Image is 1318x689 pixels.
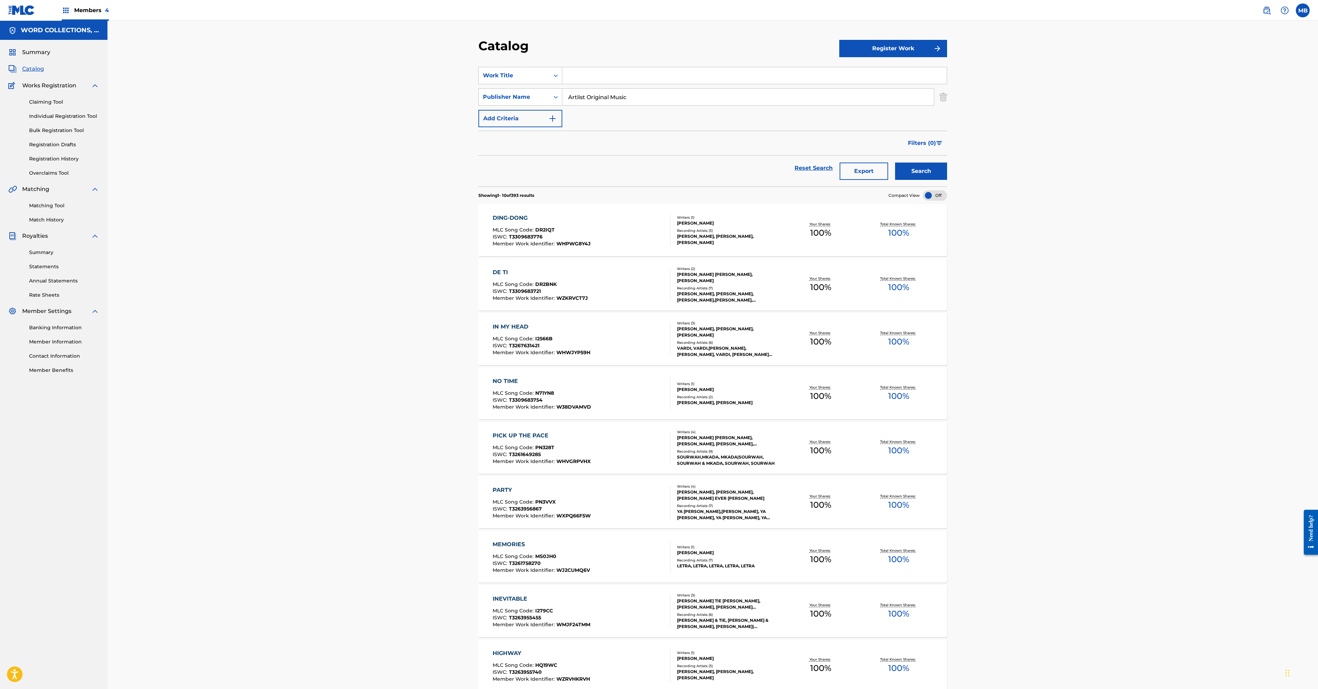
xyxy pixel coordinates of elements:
span: ISWC : [493,451,509,457]
span: 100 % [810,608,831,620]
div: IN MY HEAD [493,323,590,331]
span: MLC Song Code : [493,608,535,614]
img: Member Settings [8,307,17,315]
span: 100 % [888,227,909,239]
span: PN328T [535,444,554,451]
span: 100 % [888,390,909,402]
a: Bulk Registration Tool [29,127,99,134]
a: CatalogCatalog [8,65,44,73]
span: MLC Song Code : [493,227,535,233]
span: MLC Song Code : [493,499,535,505]
div: [PERSON_NAME], [PERSON_NAME], [PERSON_NAME] [677,669,782,681]
span: DR2IQT [535,227,555,233]
span: ISWC : [493,560,509,566]
p: Your Shares: [809,439,832,444]
div: [PERSON_NAME] TIE [PERSON_NAME], [PERSON_NAME], [PERSON_NAME] [PERSON_NAME] [677,598,782,610]
p: Total Known Shares: [880,494,917,499]
button: Add Criteria [478,110,562,127]
p: Total Known Shares: [880,602,917,608]
img: Delete Criterion [939,88,947,106]
div: Recording Artists ( 2 ) [677,394,782,400]
span: ISWC : [493,614,509,621]
a: Reset Search [791,160,836,176]
div: [PERSON_NAME], [PERSON_NAME], [PERSON_NAME] EVER [PERSON_NAME] [677,489,782,502]
div: [PERSON_NAME] [677,655,782,662]
a: PICK UP THE PACEMLC Song Code:PN328TISWC:T3261649285Member Work Identifier:WHVGRPVHXWriters (4)[P... [478,422,947,474]
span: 100 % [888,662,909,674]
p: Your Shares: [809,221,832,227]
span: T3263955455 [509,614,541,621]
span: ISWC : [493,397,509,403]
h2: Catalog [478,38,532,54]
span: T3263956867 [509,506,542,512]
p: Total Known Shares: [880,657,917,662]
span: Member Work Identifier : [493,513,556,519]
form: Search Form [478,67,947,186]
div: [PERSON_NAME] [PERSON_NAME], [PERSON_NAME], [PERSON_NAME], [PERSON_NAME] [677,435,782,447]
span: I279CC [535,608,553,614]
img: Royalties [8,232,17,240]
div: [PERSON_NAME], [PERSON_NAME], [PERSON_NAME],[PERSON_NAME], [PERSON_NAME], [PERSON_NAME] [677,291,782,303]
div: MEMORIES [493,540,590,549]
div: Recording Artists ( 3 ) [677,663,782,669]
span: WJ2CUMQ6V [556,567,590,573]
img: expand [91,232,99,240]
a: Rate Sheets [29,291,99,299]
a: Registration History [29,155,99,163]
span: 100 % [888,281,909,294]
a: Registration Drafts [29,141,99,148]
div: Work Title [483,71,545,80]
span: HQ19WC [535,662,557,668]
span: Member Work Identifier : [493,458,556,464]
p: Your Shares: [809,548,832,553]
a: Matching Tool [29,202,99,209]
img: 9d2ae6d4665cec9f34b9.svg [548,114,557,123]
div: Recording Artists ( 7 ) [677,286,782,291]
img: MLC Logo [8,5,35,15]
a: Statements [29,263,99,270]
div: Help [1278,3,1292,17]
p: Total Known Shares: [880,221,917,227]
a: Claiming Tool [29,98,99,106]
span: WHPWG8Y4J [556,241,591,247]
span: I2566B [535,335,553,342]
img: Accounts [8,26,17,35]
div: Writers ( 4 ) [677,484,782,489]
p: Total Known Shares: [880,276,917,281]
span: ISWC : [493,234,509,240]
div: LETRA, LETRA, LETRA, LETRA, LETRA [677,563,782,569]
a: Member Information [29,338,99,346]
span: 100 % [888,444,909,457]
span: 100 % [810,281,831,294]
span: Members [74,6,109,14]
div: Chat Widget [1283,656,1318,689]
img: expand [91,185,99,193]
div: YA [PERSON_NAME],[PERSON_NAME], YA [PERSON_NAME], YA [PERSON_NAME], YA [PERSON_NAME] FEAT. [PERSO... [677,508,782,521]
img: search [1263,6,1271,15]
span: WHWJYP59H [556,349,590,356]
a: Match History [29,216,99,224]
span: Filters ( 0 ) [908,139,936,147]
div: DE TI [493,268,588,277]
p: Your Shares: [809,276,832,281]
div: Writers ( 2 ) [677,266,782,271]
span: T3267631421 [509,342,539,349]
div: User Menu [1296,3,1310,17]
img: expand [91,307,99,315]
span: Royalties [22,232,48,240]
span: 100 % [810,227,831,239]
span: Member Work Identifier : [493,241,556,247]
span: Member Work Identifier : [493,349,556,356]
span: WHVGRPVHX [556,458,591,464]
span: WZRVHKRVH [556,676,590,682]
img: Works Registration [8,81,17,90]
span: MLC Song Code : [493,390,535,396]
div: Writers ( 1 ) [677,381,782,386]
span: 100 % [888,553,909,566]
div: [PERSON_NAME] [677,386,782,393]
span: Member Work Identifier : [493,676,556,682]
a: Member Benefits [29,367,99,374]
div: SOURWAH,MKADA, MKADA|SOURWAH, SOURWAH & MKADA, SOURWAH, SOURWAH [677,454,782,466]
span: MLC Song Code : [493,662,535,668]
